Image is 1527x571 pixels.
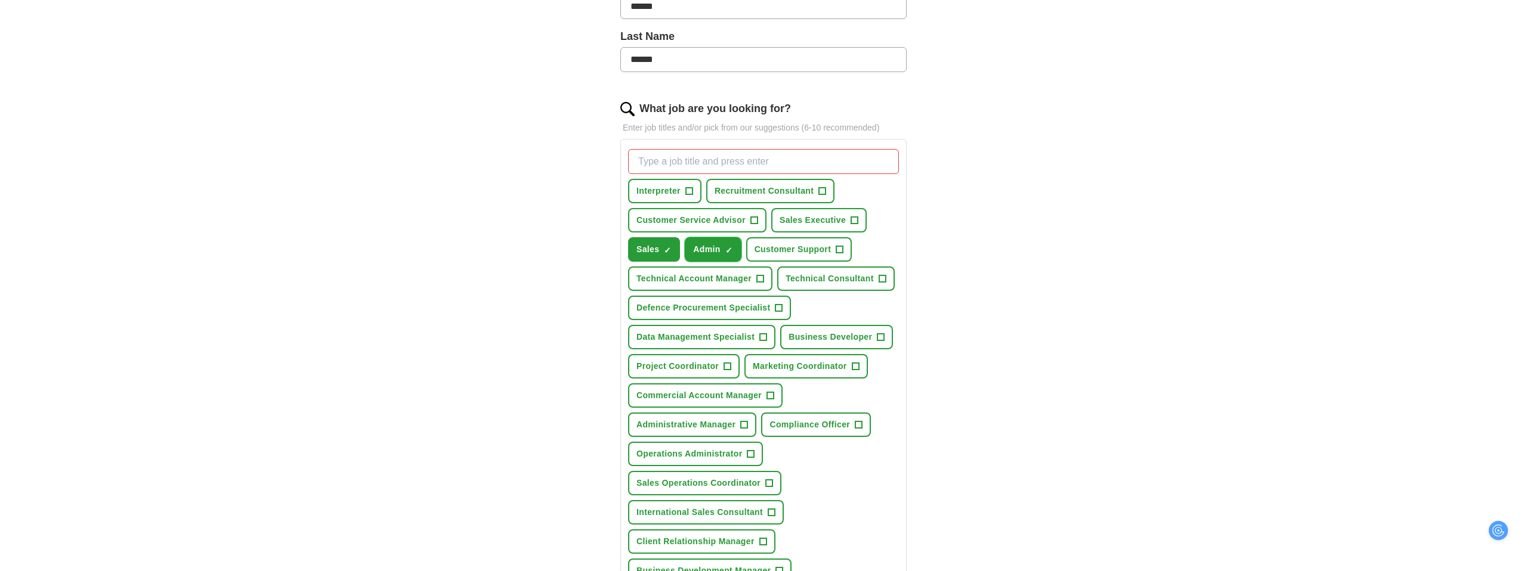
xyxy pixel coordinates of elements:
span: Customer Service Advisor [636,214,746,226]
span: Business Developer [789,331,872,343]
button: Client Relationship Manager [628,529,775,554]
span: Technical Account Manager [636,272,752,285]
button: Sales✓ [628,237,680,262]
button: Interpreter [628,179,701,203]
p: Enter job titles and/or pick from our suggestions (6-10 recommended) [620,122,907,134]
span: Recruitment Consultant [715,185,814,197]
button: Data Management Specialist [628,325,775,349]
span: Sales Executive [780,214,846,226]
button: Defence Procurement Specialist [628,296,791,320]
span: Admin [693,243,720,256]
span: Administrative Manager [636,418,735,431]
button: Compliance Officer [761,412,871,437]
button: Customer Support [746,237,852,262]
button: Recruitment Consultant [706,179,834,203]
span: Marketing Coordinator [753,360,846,373]
input: Type a job title and press enter [628,149,899,174]
button: Administrative Manager [628,412,756,437]
button: Commercial Account Manager [628,383,783,408]
button: Admin✓ [685,237,741,262]
button: Technical Consultant [777,266,895,291]
button: Technical Account Manager [628,266,772,291]
span: ✓ [725,246,732,255]
span: ✓ [664,246,671,255]
span: Technical Consultant [786,272,874,285]
span: Defence Procurement Specialist [636,302,770,314]
label: Last Name [620,29,907,45]
button: Marketing Coordinator [744,354,867,378]
span: Customer Support [755,243,831,256]
span: Commercial Account Manager [636,389,762,402]
span: Interpreter [636,185,681,197]
span: Sales [636,243,659,256]
button: Business Developer [780,325,893,349]
label: What job are you looking for? [639,101,791,117]
span: Data Management Specialist [636,331,755,343]
span: Sales Operations Coordinator [636,477,761,489]
img: search.png [620,102,635,116]
button: International Sales Consultant [628,500,784,525]
span: Operations Administrator [636,448,742,460]
button: Operations Administrator [628,442,763,466]
span: International Sales Consultant [636,506,763,519]
span: Client Relationship Manager [636,535,755,548]
button: Sales Executive [771,208,867,232]
button: Customer Service Advisor [628,208,766,232]
button: Project Coordinator [628,354,740,378]
button: Sales Operations Coordinator [628,471,781,495]
span: Project Coordinator [636,360,719,373]
span: Compliance Officer [769,418,850,431]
